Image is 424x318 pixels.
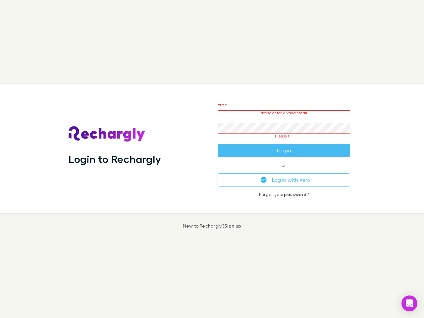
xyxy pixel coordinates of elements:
h1: Login to Rechargly [69,153,161,165]
button: Log in with Xero [218,173,350,186]
p: Please enter a valid email. [218,111,350,115]
img: Rechargly's Logo [69,126,145,142]
img: Xero's logo [261,177,267,183]
p: New to Rechargly? [183,223,241,229]
p: Forgot your ? [218,192,350,197]
button: Log in [218,144,350,157]
a: Sign up [224,223,241,229]
a: password [284,191,306,197]
p: Please fill [218,134,350,138]
div: Open Intercom Messenger [401,295,417,311]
